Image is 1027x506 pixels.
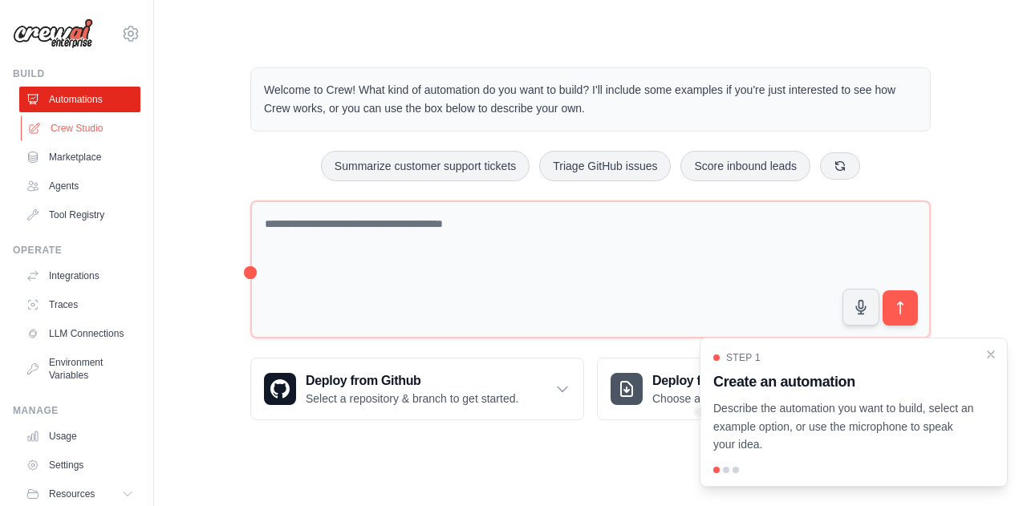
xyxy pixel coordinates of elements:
[19,452,140,478] a: Settings
[321,151,530,181] button: Summarize customer support tickets
[713,370,975,393] h3: Create an automation
[19,423,140,449] a: Usage
[306,391,518,407] p: Select a repository & branch to get started.
[13,404,140,417] div: Manage
[13,244,140,257] div: Operate
[947,429,1027,506] iframe: Chat Widget
[984,348,997,361] button: Close walkthrough
[19,321,140,346] a: LLM Connections
[19,202,140,228] a: Tool Registry
[19,350,140,388] a: Environment Variables
[19,292,140,318] a: Traces
[19,87,140,112] a: Automations
[13,18,93,49] img: Logo
[306,371,518,391] h3: Deploy from Github
[21,115,142,141] a: Crew Studio
[652,391,788,407] p: Choose a zip file to upload.
[13,67,140,80] div: Build
[19,263,140,289] a: Integrations
[680,151,810,181] button: Score inbound leads
[19,173,140,199] a: Agents
[713,399,975,454] p: Describe the automation you want to build, select an example option, or use the microphone to spe...
[19,144,140,170] a: Marketplace
[264,81,917,118] p: Welcome to Crew! What kind of automation do you want to build? I'll include some examples if you'...
[539,151,671,181] button: Triage GitHub issues
[49,488,95,500] span: Resources
[652,371,788,391] h3: Deploy from zip file
[726,351,761,364] span: Step 1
